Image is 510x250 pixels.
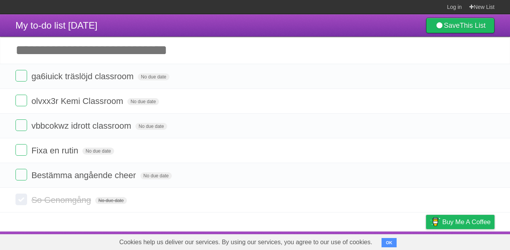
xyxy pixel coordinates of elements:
span: Buy me a coffee [442,215,491,229]
a: SaveThis List [426,18,495,33]
b: This List [460,22,486,29]
span: ga6iuick träslöjd classroom [31,71,135,81]
a: Terms [390,233,407,248]
img: Buy me a coffee [430,215,440,228]
a: Developers [349,233,380,248]
span: Bestämma angående cheer [31,170,138,180]
label: Done [15,169,27,180]
a: Buy me a coffee [426,215,495,229]
span: Cookies help us deliver our services. By using our services, you agree to our use of cookies. [111,235,380,250]
span: No due date [127,98,159,105]
a: Privacy [416,233,436,248]
span: My to-do list [DATE] [15,20,98,31]
label: Done [15,70,27,82]
span: No due date [82,148,114,155]
a: About [323,233,339,248]
label: Done [15,95,27,106]
span: So Genomgång [31,195,93,205]
span: No due date [95,197,127,204]
span: olvxx3r Kemi Classroom [31,96,125,106]
span: Fixa en rutin [31,146,80,155]
span: No due date [138,73,169,80]
label: Done [15,119,27,131]
span: vbbcokwz idrott classroom [31,121,133,131]
button: OK [382,238,397,247]
span: No due date [135,123,167,130]
label: Done [15,194,27,205]
span: No due date [140,172,172,179]
a: Suggest a feature [446,233,495,248]
label: Done [15,144,27,156]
